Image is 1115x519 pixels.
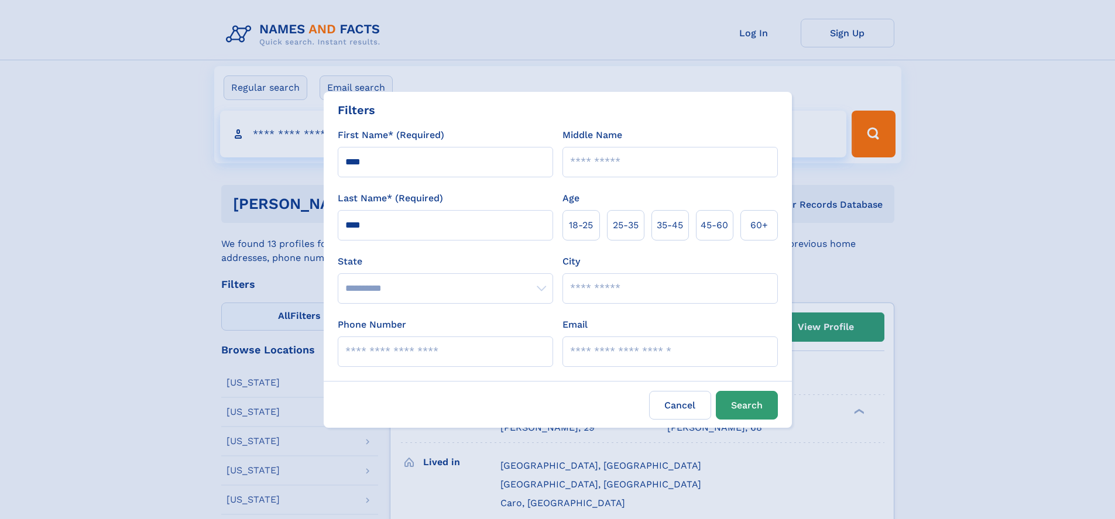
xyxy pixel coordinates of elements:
label: Email [562,318,588,332]
div: Filters [338,101,375,119]
label: Phone Number [338,318,406,332]
label: City [562,255,580,269]
label: Cancel [649,391,711,420]
button: Search [716,391,778,420]
label: First Name* (Required) [338,128,444,142]
span: 45‑60 [701,218,728,232]
span: 60+ [750,218,768,232]
label: State [338,255,553,269]
label: Middle Name [562,128,622,142]
span: 25‑35 [613,218,639,232]
label: Age [562,191,579,205]
span: 35‑45 [657,218,683,232]
label: Last Name* (Required) [338,191,443,205]
span: 18‑25 [569,218,593,232]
